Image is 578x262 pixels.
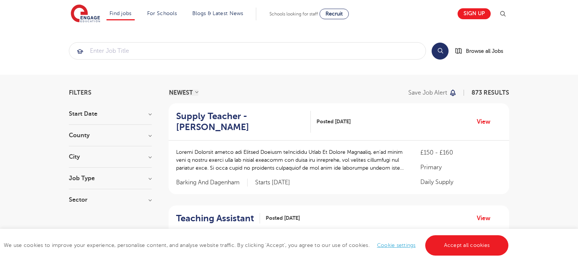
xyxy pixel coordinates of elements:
[432,43,449,60] button: Search
[319,9,349,19] a: Recruit
[176,213,254,224] h2: Teaching Assistant
[69,154,152,160] h3: City
[69,175,152,181] h3: Job Type
[69,43,426,59] input: Submit
[69,42,426,60] div: Submit
[176,111,305,133] h2: Supply Teacher - [PERSON_NAME]
[466,47,503,55] span: Browse all Jobs
[472,89,509,96] span: 873 RESULTS
[147,11,177,16] a: For Schools
[176,111,311,133] a: Supply Teacher - [PERSON_NAME]
[420,148,502,157] p: £150 - £160
[4,242,510,248] span: We use cookies to improve your experience, personalise content, and analyse website traffic. By c...
[269,11,318,17] span: Schools looking for staff
[425,235,509,256] a: Accept all cookies
[458,8,491,19] a: Sign up
[377,242,416,248] a: Cookie settings
[69,197,152,203] h3: Sector
[176,148,405,172] p: Loremi Dolorsit ametco adi Elitsed Doeiusm te​Incididu Utlab Et Dolore Magnaaliq, en’ad minim ven...
[69,90,91,96] span: Filters
[192,11,243,16] a: Blogs & Latest News
[176,179,248,187] span: Barking And Dagenham
[69,132,152,138] h3: County
[420,178,502,187] p: Daily Supply
[71,5,100,23] img: Engage Education
[266,214,300,222] span: Posted [DATE]
[455,47,509,55] a: Browse all Jobs
[316,118,351,126] span: Posted [DATE]
[176,213,260,224] a: Teaching Assistant
[477,213,496,223] a: View
[255,179,290,187] p: Starts [DATE]
[477,117,496,127] a: View
[69,111,152,117] h3: Start Date
[326,11,343,17] span: Recruit
[420,163,502,172] p: Primary
[110,11,132,16] a: Find jobs
[408,90,457,96] button: Save job alert
[408,90,447,96] p: Save job alert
